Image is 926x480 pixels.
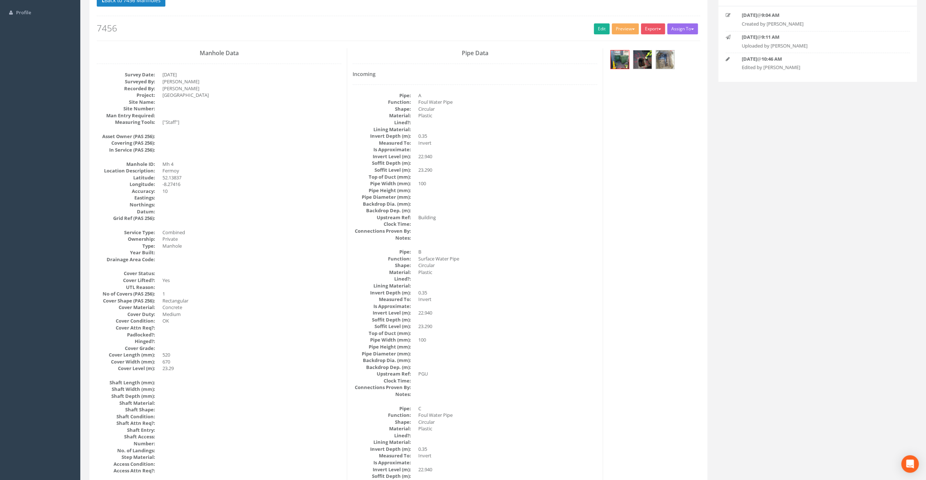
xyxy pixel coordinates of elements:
dd: [GEOGRAPHIC_DATA] [162,92,341,99]
dt: Access Condition: [97,461,155,468]
h4: Incoming [353,71,597,77]
dt: Shaft Length (mm): [97,379,155,386]
dt: Covering (PAS 256): [97,140,155,146]
dt: Pipe: [353,92,411,99]
dd: [DATE] [162,71,341,78]
dt: Step Material: [97,454,155,461]
p: @ [742,34,893,41]
strong: [DATE] [742,56,757,62]
dt: Shape: [353,262,411,269]
button: Preview [612,23,639,34]
dt: Asset Owner (PAS 256): [97,133,155,140]
dt: Material: [353,269,411,276]
dt: Upstream Ref: [353,214,411,221]
dt: Cover Lifted?: [97,277,155,284]
dt: Site Number: [97,105,155,112]
dd: 22.940 [418,466,597,473]
dt: Longitude: [97,181,155,188]
dt: Shaft Depth (mm): [97,393,155,400]
dd: Foul Water Pipe [418,99,597,106]
dt: Pipe Width (mm): [353,336,411,343]
dd: Plastic [418,425,597,432]
h3: Manhole Data [97,50,341,57]
dt: Top of Duct (mm): [353,174,411,180]
dt: Measured To: [353,140,411,146]
dd: Yes [162,277,341,284]
dt: Cover Length (mm): [97,351,155,358]
dt: Pipe Diameter (mm): [353,350,411,357]
dd: Building [418,214,597,221]
dd: B [418,248,597,255]
dt: Shaft Access: [97,433,155,440]
dd: 23.290 [418,323,597,330]
dd: 10 [162,188,341,195]
strong: 9:04 AM [761,12,779,18]
dd: Plastic [418,112,597,119]
dt: Backdrop Dia. (mm): [353,201,411,207]
dt: Location Description: [97,167,155,174]
dd: 1 [162,290,341,297]
dt: Function: [353,412,411,419]
dt: Access Attn Req?: [97,467,155,474]
dt: Eastings: [97,194,155,201]
dt: Material: [353,112,411,119]
dd: [PERSON_NAME] [162,78,341,85]
dd: -8.27416 [162,181,341,188]
dd: Circular [418,419,597,426]
dd: 0.35 [418,289,597,296]
dt: Soffit Level (m): [353,323,411,330]
dd: 23.290 [418,167,597,174]
dd: Medium [162,311,341,318]
dd: Invert [418,452,597,459]
dd: Fermoy [162,167,341,174]
dt: Soffit Depth (m): [353,473,411,480]
dt: Drainage Area Code: [97,256,155,263]
dt: Soffit Depth (m): [353,160,411,167]
dt: Cover Duty: [97,311,155,318]
dd: 670 [162,358,341,365]
dd: ["Staff"] [162,119,341,126]
strong: [DATE] [742,12,757,18]
dt: Backdrop Dep. (m): [353,364,411,371]
dt: Shape: [353,106,411,113]
div: Open Intercom Messenger [901,455,919,473]
p: Created by [PERSON_NAME] [742,20,893,27]
dt: Pipe Width (mm): [353,180,411,187]
dd: Circular [418,262,597,269]
h3: Pipe Data [353,50,597,57]
dd: 0.35 [418,133,597,140]
dt: Cover Grade: [97,345,155,352]
dt: Material: [353,425,411,432]
img: c48e090a-528f-46ad-b747-c5e76595b7db_6cd4aae5-e982-c1bc-2330-3b9c5cf5045f_thumb.jpg [633,50,652,69]
h2: 7456 [97,23,700,33]
dt: Northings: [97,201,155,208]
button: Export [641,23,665,34]
dt: Cover Level (m): [97,365,155,372]
dt: Manhole ID: [97,161,155,168]
dd: [PERSON_NAME] [162,85,341,92]
dd: C [418,405,597,412]
dd: 100 [418,180,597,187]
dt: Cover Material: [97,304,155,311]
dt: Shaft Shape: [97,406,155,413]
dt: In Service (PAS 256): [97,146,155,153]
strong: 10:46 AM [761,56,782,62]
dt: Invert Depth (m): [353,446,411,453]
dd: Circular [418,106,597,113]
dt: Is Approximate: [353,459,411,466]
dt: Measured To: [353,296,411,303]
dt: Shaft Width (mm): [97,386,155,393]
dt: Recorded By: [97,85,155,92]
dt: Cover Condition: [97,317,155,324]
dt: Service Type: [97,229,155,236]
dt: Connections Proven By: [353,384,411,391]
dt: Cover Attn Req?: [97,324,155,331]
span: Profile [16,9,31,16]
dt: Top of Duct (mm): [353,330,411,337]
dt: No of Covers (PAS 256): [97,290,155,297]
dt: Ownership: [97,236,155,243]
dd: 23.29 [162,365,341,372]
dt: Upstream Ref: [353,370,411,377]
dt: Survey Date: [97,71,155,78]
dt: Invert Level (m): [353,466,411,473]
